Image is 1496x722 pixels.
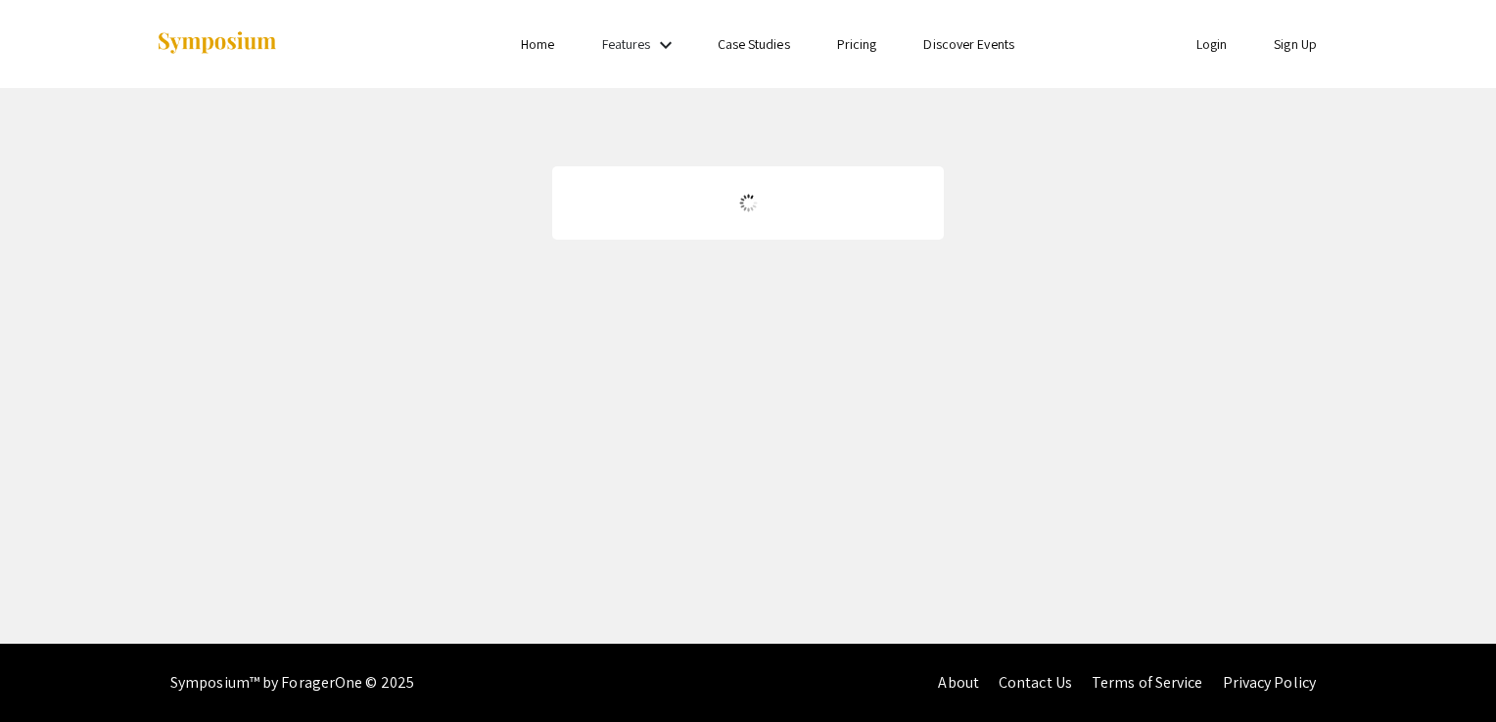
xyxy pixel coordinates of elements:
a: Login [1196,35,1228,53]
a: Discover Events [923,35,1014,53]
a: Home [521,35,554,53]
a: Privacy Policy [1223,672,1316,693]
a: Sign Up [1274,35,1317,53]
mat-icon: Expand Features list [654,33,678,57]
a: Contact Us [999,672,1072,693]
a: About [938,672,979,693]
div: Symposium™ by ForagerOne © 2025 [170,644,414,722]
a: Case Studies [718,35,790,53]
a: Features [602,35,651,53]
a: Pricing [837,35,877,53]
img: Loading [731,186,766,220]
a: Terms of Service [1092,672,1203,693]
img: Symposium by ForagerOne [156,30,278,57]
